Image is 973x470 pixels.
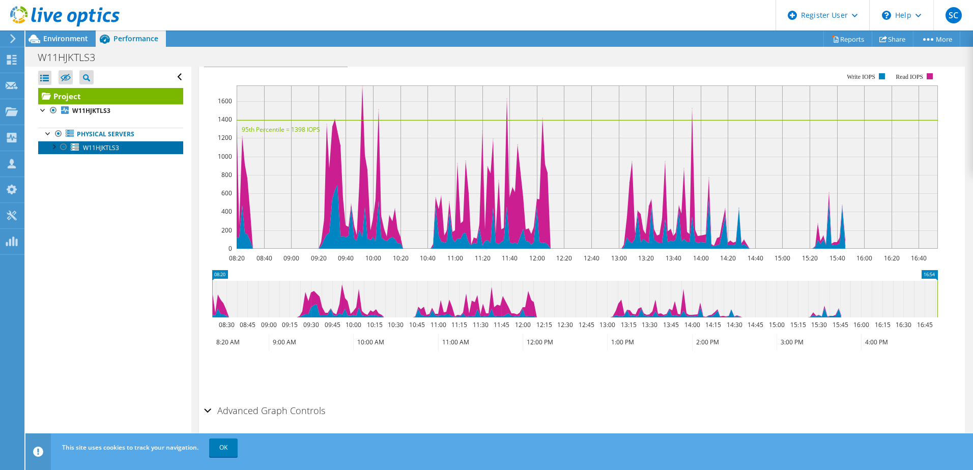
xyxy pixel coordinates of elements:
[228,244,232,253] text: 0
[663,320,678,329] text: 13:45
[684,320,700,329] text: 14:00
[72,106,110,115] b: W11HJKTLS3
[303,320,319,329] text: 09:30
[853,320,869,329] text: 16:00
[221,170,232,179] text: 800
[747,254,763,262] text: 14:40
[337,254,353,262] text: 09:40
[514,320,530,329] text: 12:00
[896,73,923,80] text: Read IOPS
[256,254,272,262] text: 08:40
[872,31,913,47] a: Share
[529,254,545,262] text: 12:00
[802,254,817,262] text: 15:20
[823,31,872,47] a: Reports
[345,320,361,329] text: 10:00
[790,320,806,329] text: 15:15
[218,320,234,329] text: 08:30
[874,320,890,329] text: 16:15
[611,254,626,262] text: 13:00
[705,320,721,329] text: 14:15
[946,7,962,23] span: SC
[38,141,183,154] a: W11HJKTLS3
[261,320,276,329] text: 09:00
[578,320,594,329] text: 12:45
[557,320,573,329] text: 12:30
[324,320,340,329] text: 09:45
[221,207,232,216] text: 400
[913,31,960,47] a: More
[221,189,232,197] text: 600
[599,320,615,329] text: 13:00
[242,125,320,134] text: 95th Percentile = 1398 IOPS
[638,254,653,262] text: 13:20
[811,320,826,329] text: 15:30
[917,320,932,329] text: 16:45
[387,320,403,329] text: 10:30
[409,320,424,329] text: 10:45
[693,254,708,262] text: 14:00
[774,254,790,262] text: 15:00
[493,320,509,329] text: 11:45
[768,320,784,329] text: 15:00
[310,254,326,262] text: 09:20
[641,320,657,329] text: 13:30
[281,320,297,329] text: 09:15
[38,88,183,104] a: Project
[910,254,926,262] text: 16:40
[832,320,848,329] text: 15:45
[747,320,763,329] text: 14:45
[883,254,899,262] text: 16:20
[895,320,911,329] text: 16:30
[665,254,681,262] text: 13:40
[720,254,735,262] text: 14:20
[218,115,232,124] text: 1400
[283,254,299,262] text: 09:00
[392,254,408,262] text: 10:20
[218,152,232,161] text: 1000
[882,11,891,20] svg: \n
[536,320,552,329] text: 12:15
[501,254,517,262] text: 11:40
[365,254,381,262] text: 10:00
[38,104,183,118] a: W11HJKTLS3
[113,34,158,43] span: Performance
[239,320,255,329] text: 08:45
[83,143,119,152] span: W11HJKTLS3
[218,97,232,105] text: 1600
[221,226,232,234] text: 200
[726,320,742,329] text: 14:30
[472,320,488,329] text: 11:30
[62,443,198,452] span: This site uses cookies to track your navigation.
[620,320,636,329] text: 13:15
[209,438,238,457] a: OK
[228,254,244,262] text: 08:20
[366,320,382,329] text: 10:15
[43,34,88,43] span: Environment
[204,400,325,421] h2: Advanced Graph Controls
[430,320,446,329] text: 11:00
[829,254,845,262] text: 15:40
[474,254,490,262] text: 11:20
[556,254,571,262] text: 12:20
[33,52,111,63] h1: W11HJKTLS3
[856,254,872,262] text: 16:00
[847,73,875,80] text: Write IOPS
[583,254,599,262] text: 12:40
[451,320,467,329] text: 11:15
[419,254,435,262] text: 10:40
[218,133,232,142] text: 1200
[38,128,183,141] a: Physical Servers
[447,254,463,262] text: 11:00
